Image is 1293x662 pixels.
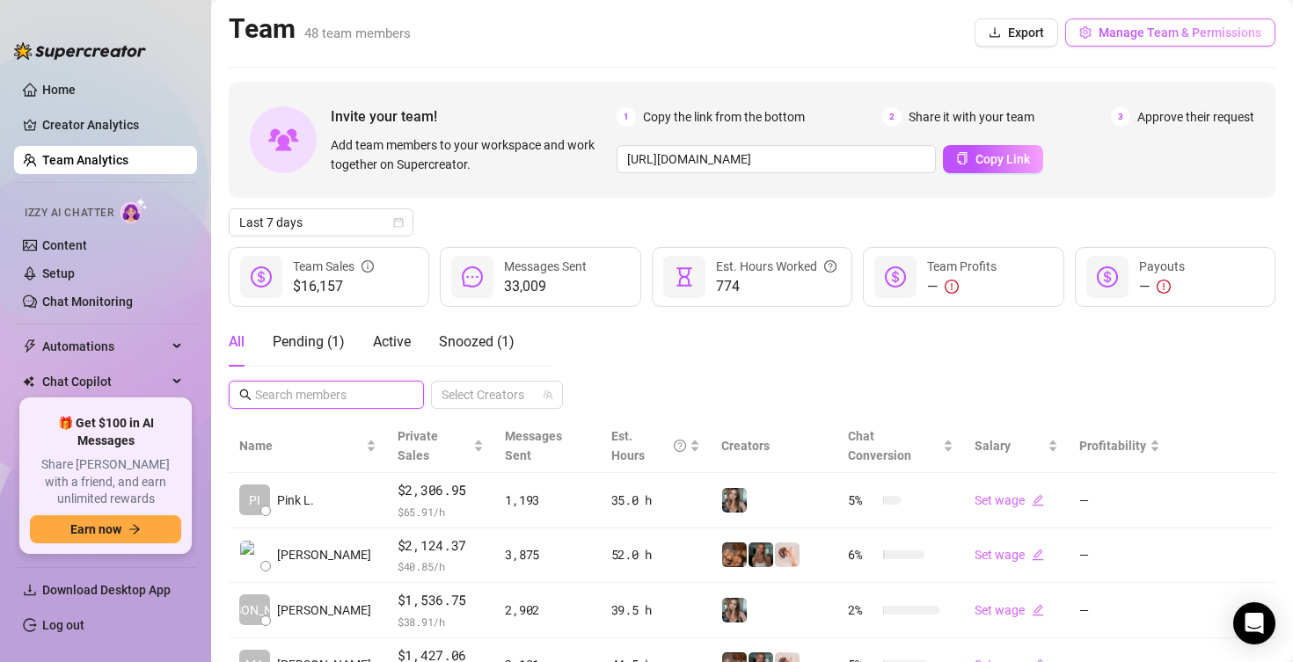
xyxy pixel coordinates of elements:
[716,257,836,276] div: Est. Hours Worked
[42,266,75,280] a: Setup
[277,491,314,510] span: Pink L.
[1139,276,1185,297] div: —
[42,295,133,309] a: Chat Monitoring
[398,503,485,520] span: $ 65.91 /h
[611,491,700,510] div: 35.0 h
[909,107,1034,127] span: Share it with your team
[128,523,141,535] span: arrow-right
[398,535,485,557] span: $2,124.37
[927,276,997,297] div: —
[1032,549,1044,561] span: edit
[975,18,1058,47] button: Export
[824,257,836,276] span: question-circle
[277,600,371,620] span: [PERSON_NAME]
[462,266,483,287] span: message
[505,491,589,510] div: 1,193
[989,26,1001,39] span: download
[208,600,302,620] span: [PERSON_NAME]
[121,198,148,223] img: AI Chatter
[42,238,87,252] a: Content
[885,266,906,287] span: dollar-circle
[848,545,876,564] span: 6 %
[1099,25,1261,40] span: Manage Team & Permissions
[975,603,1044,617] a: Set wageedit
[42,367,167,396] span: Chat Copilot
[1137,107,1254,127] span: Approve their request
[882,107,902,127] span: 2
[273,331,345,353] div: Pending ( 1 )
[617,107,636,127] span: 1
[439,333,515,350] span: Snoozed ( 1 )
[975,493,1044,507] a: Set wageedit
[255,385,399,404] input: Search members
[504,276,587,297] span: 33,009
[1233,602,1275,644] div: Open Intercom Messenger
[611,426,686,465] div: Est. Hours
[643,107,805,127] span: Copy the link from the bottom
[393,217,404,228] span: calendar
[239,209,403,236] span: Last 7 days
[848,429,911,462] span: Chat Conversion
[749,542,773,567] img: Meredith (@movewithmeredith)
[293,276,374,297] span: $16,157
[398,480,485,501] span: $2,306.95
[722,598,747,622] img: Juniper (@alignwithjuniper)
[927,259,997,273] span: Team Profits
[240,541,269,570] img: Aiza Bayas
[543,389,553,400] span: team
[945,280,959,294] span: exclamation-circle
[398,590,485,611] span: $1,536.75
[42,111,183,139] a: Creator Analytics
[722,488,747,513] img: Juniper (@alignwithjuniper)
[505,600,589,620] div: 2,902
[23,375,34,388] img: Chat Copilot
[975,152,1030,166] span: Copy Link
[249,491,260,510] span: PI
[1079,26,1092,39] span: setting
[42,618,84,632] a: Log out
[1157,280,1171,294] span: exclamation-circle
[975,548,1044,562] a: Set wageedit
[611,545,700,564] div: 52.0 h
[42,583,171,597] span: Download Desktop App
[398,557,485,575] span: $ 40.85 /h
[25,205,113,222] span: Izzy AI Chatter
[362,257,374,276] span: info-circle
[42,83,76,97] a: Home
[398,613,485,630] span: $ 38.91 /h
[239,436,362,455] span: Name
[229,331,245,353] div: All
[229,419,387,473] th: Name
[304,25,411,41] span: 48 team members
[1032,494,1044,506] span: edit
[251,266,272,287] span: dollar-circle
[229,12,411,46] h2: Team
[716,276,836,297] span: 774
[30,415,181,449] span: 🎁 Get $100 in AI Messages
[293,257,374,276] div: Team Sales
[331,105,617,127] span: Invite your team!
[70,522,121,536] span: Earn now
[1032,604,1044,616] span: edit
[674,426,686,465] span: question-circle
[711,419,837,473] th: Creators
[1111,107,1130,127] span: 3
[373,333,411,350] span: Active
[505,545,589,564] div: 3,875
[504,259,587,273] span: Messages Sent
[505,429,562,462] span: Messages Sent
[1069,528,1171,584] td: —
[1008,25,1044,40] span: Export
[23,339,37,353] span: thunderbolt
[42,332,167,360] span: Automations
[848,491,876,510] span: 5 %
[30,515,181,543] button: Earn nowarrow-right
[775,542,800,567] img: Club (@clubanya)
[14,42,146,60] img: logo-BBDzfeDw.svg
[611,600,700,620] div: 39.5 h
[848,600,876,620] span: 2 %
[975,439,1011,453] span: Salary
[722,542,747,567] img: Anya (@mariuania)
[956,152,968,164] span: copy
[1069,583,1171,638] td: —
